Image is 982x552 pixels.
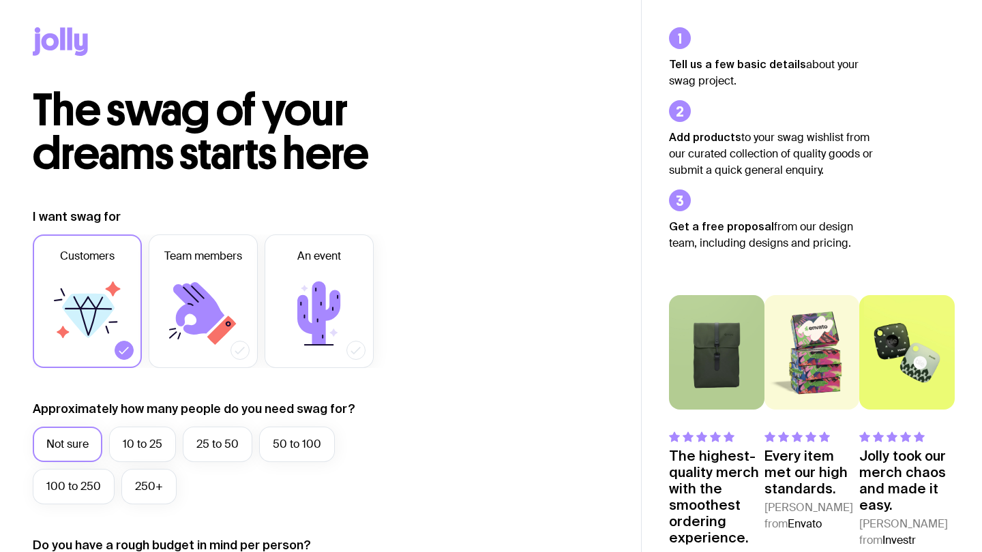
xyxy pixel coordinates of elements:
[60,248,115,264] span: Customers
[859,448,955,513] p: Jolly took our merch chaos and made it easy.
[33,427,102,462] label: Not sure
[669,448,764,546] p: The highest-quality merch with the smoothest ordering experience.
[121,469,177,504] label: 250+
[882,533,916,547] span: Investr
[33,209,121,225] label: I want swag for
[259,427,335,462] label: 50 to 100
[669,131,741,143] strong: Add products
[764,448,860,497] p: Every item met our high standards.
[669,220,774,232] strong: Get a free proposal
[33,469,115,504] label: 100 to 250
[33,83,369,181] span: The swag of your dreams starts here
[669,129,874,179] p: to your swag wishlist from our curated collection of quality goods or submit a quick general enqu...
[669,56,874,89] p: about your swag project.
[33,401,355,417] label: Approximately how many people do you need swag for?
[109,427,176,462] label: 10 to 25
[669,218,874,251] p: from our design team, including designs and pricing.
[859,516,955,549] cite: [PERSON_NAME] from
[183,427,252,462] label: 25 to 50
[669,58,806,70] strong: Tell us a few basic details
[788,517,822,531] span: Envato
[764,500,860,532] cite: [PERSON_NAME] from
[297,248,341,264] span: An event
[164,248,242,264] span: Team members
